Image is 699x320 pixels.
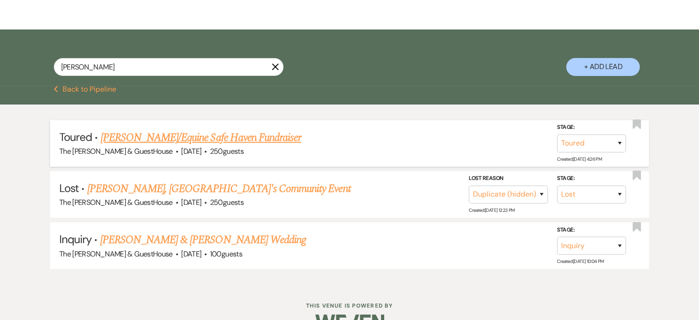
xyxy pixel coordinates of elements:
span: The [PERSON_NAME] & GuestHouse [59,146,173,156]
span: Lost [59,181,79,195]
span: Created: [DATE] 10:04 PM [557,258,603,264]
span: Created: [DATE] 4:26 PM [557,156,602,162]
span: Created: [DATE] 12:23 PM [469,207,514,213]
span: [DATE] [181,146,201,156]
span: [DATE] [181,198,201,207]
span: [DATE] [181,249,201,259]
a: [PERSON_NAME]/Equine Safe Haven Fundraiser [101,129,301,146]
span: The [PERSON_NAME] & GuestHouse [59,198,173,207]
label: Lost Reason [469,174,548,184]
span: Toured [59,130,92,144]
span: 250 guests [210,198,244,207]
input: Search by name, event date, email address or phone number [54,58,284,76]
button: + Add Lead [566,58,640,76]
span: 250 guests [210,146,244,156]
a: [PERSON_NAME] & [PERSON_NAME] Wedding [100,232,306,248]
span: Inquiry [59,232,91,246]
label: Stage: [557,174,626,184]
label: Stage: [557,122,626,133]
span: The [PERSON_NAME] & GuestHouse [59,249,173,259]
button: Back to Pipeline [54,86,117,93]
label: Stage: [557,225,626,235]
span: 100 guests [210,249,242,259]
a: [PERSON_NAME], [GEOGRAPHIC_DATA]'s Community Event [87,180,350,197]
